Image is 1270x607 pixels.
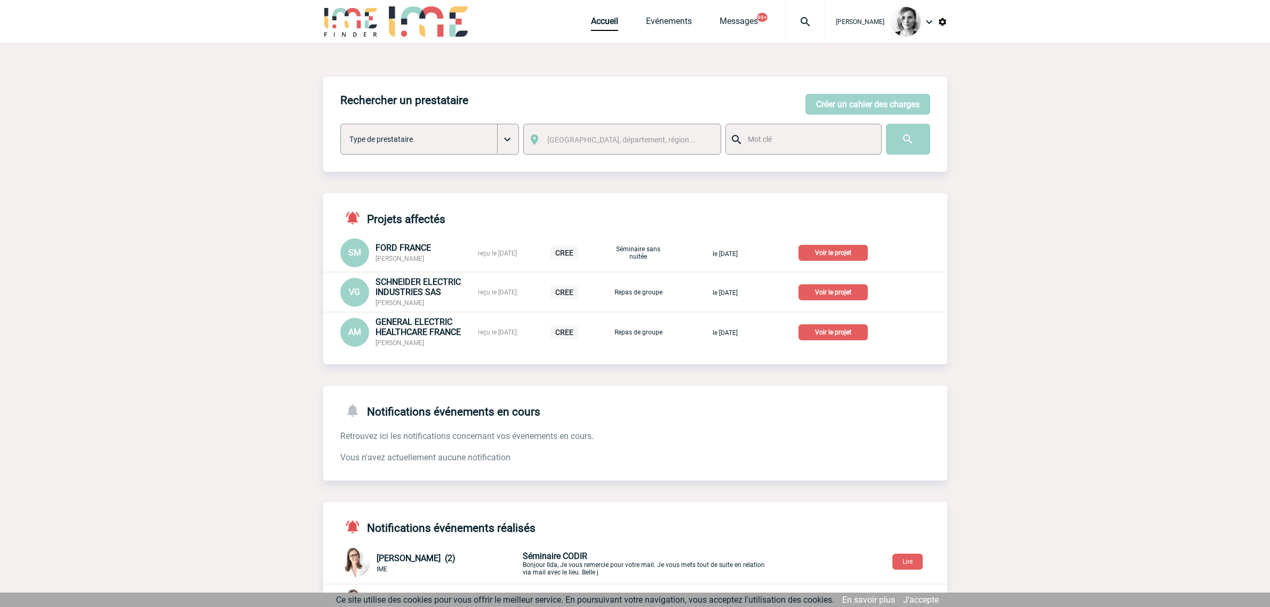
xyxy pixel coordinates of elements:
[377,565,387,573] span: IME
[591,16,618,31] a: Accueil
[478,289,517,296] span: reçu le [DATE]
[523,551,773,576] p: Bonjour Ilda, Je vous remercie pour votre mail. Je vous mets tout de suite en relation via mail a...
[612,289,665,296] p: Repas de groupe
[323,6,379,37] img: IME-Finder
[336,595,834,605] span: Ce site utilise des cookies pour vous offrir le meilleur service. En poursuivant votre navigation...
[550,285,579,299] p: CREE
[348,327,361,337] span: AM
[340,547,947,579] div: Conversation privée : Client - Agence
[550,246,579,260] p: CREE
[612,329,665,336] p: Repas de groupe
[646,16,692,31] a: Evénements
[348,247,361,258] span: SM
[720,16,758,31] a: Messages
[612,245,665,260] p: Séminaire sans nuitée
[376,317,461,337] span: GENERAL ELECTRIC HEALTHCARE FRANCE
[547,135,696,144] span: [GEOGRAPHIC_DATA], département, région...
[376,339,424,347] span: [PERSON_NAME]
[891,7,921,37] img: 103019-1.png
[345,403,367,418] img: notifications-24-px-g.png
[340,547,370,577] img: 122719-0.jpg
[892,554,923,570] button: Lire
[349,287,360,297] span: VG
[757,13,768,22] button: 99+
[713,329,738,337] span: le [DATE]
[523,551,587,561] span: Séminaire CODIR
[798,245,868,261] p: Voir le projet
[836,18,884,26] span: [PERSON_NAME]
[884,556,931,566] a: Lire
[798,286,872,297] a: Voir le projet
[377,553,456,563] span: [PERSON_NAME] (2)
[345,519,367,534] img: notifications-active-24-px-r.png
[376,277,461,297] span: SCHNEIDER ELECTRIC INDUSTRIES SAS
[376,255,424,262] span: [PERSON_NAME]
[376,299,424,307] span: [PERSON_NAME]
[376,243,431,253] span: FORD FRANCE
[798,284,868,300] p: Voir le projet
[340,519,536,534] h4: Notifications événements réalisés
[798,326,872,337] a: Voir le projet
[886,124,930,155] input: Submit
[340,210,445,226] h4: Projets affectés
[340,557,773,568] a: [PERSON_NAME] (2) IME Séminaire CODIRBonjour Ilda, Je vous remercie pour votre mail. Je vous mets...
[798,247,872,257] a: Voir le projet
[842,595,895,605] a: En savoir plus
[713,289,738,297] span: le [DATE]
[345,210,367,226] img: notifications-active-24-px-r.png
[713,250,738,258] span: le [DATE]
[798,324,868,340] p: Voir le projet
[340,94,468,107] h4: Rechercher un prestataire
[745,132,872,146] input: Mot clé
[478,329,517,336] span: reçu le [DATE]
[478,250,517,257] span: reçu le [DATE]
[340,452,510,462] span: Vous n'avez actuellement aucune notification
[903,595,939,605] a: J'accepte
[550,325,579,339] p: CREE
[340,431,594,441] span: Retrouvez ici les notifications concernant vos évenements en cours.
[340,403,540,418] h4: Notifications événements en cours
